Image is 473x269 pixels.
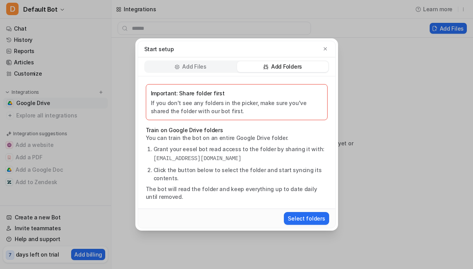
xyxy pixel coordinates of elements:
button: Select folders [284,212,329,225]
p: Train on Google Drive folders [146,126,328,134]
li: Click the button below to select the folder and start syncing its contents. [154,166,328,182]
p: Start setup [144,45,174,53]
p: If you don't see any folders in the picker, make sure you've shared the folder with our bot first. [151,99,323,115]
p: Important: Share folder first [151,89,323,97]
p: The bot will read the folder and keep everything up to date daily until removed. [146,185,328,201]
pre: [EMAIL_ADDRESS][DOMAIN_NAME] [154,155,328,163]
p: Add Files [182,63,206,71]
li: Grant your eesel bot read access to the folder by sharing it with: [154,145,328,163]
p: You can train the bot on an entire Google Drive folder. [146,134,328,142]
p: Add Folders [271,63,302,71]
